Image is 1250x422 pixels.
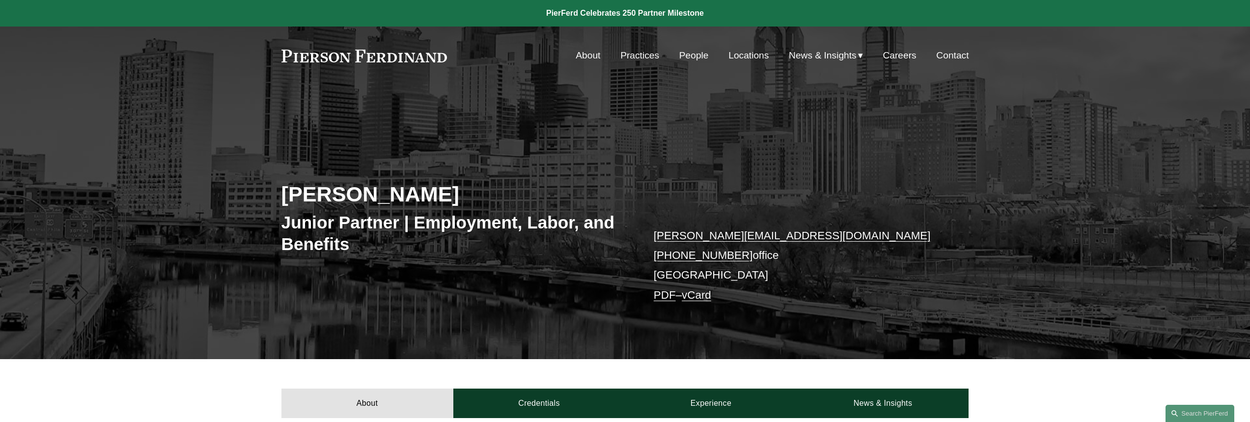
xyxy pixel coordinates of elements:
a: Careers [883,46,916,65]
a: People [679,46,709,65]
a: vCard [682,289,711,301]
p: office [GEOGRAPHIC_DATA] – [654,226,940,305]
a: News & Insights [797,389,969,418]
a: Credentials [453,389,625,418]
h2: [PERSON_NAME] [281,181,625,207]
a: Experience [625,389,797,418]
a: PDF [654,289,676,301]
a: [PHONE_NUMBER] [654,249,753,261]
h3: Junior Partner | Employment, Labor, and Benefits [281,212,625,254]
a: folder dropdown [789,46,863,65]
a: Contact [936,46,969,65]
a: Search this site [1166,405,1234,422]
a: About [281,389,453,418]
a: About [576,46,600,65]
span: News & Insights [789,47,857,64]
a: [PERSON_NAME][EMAIL_ADDRESS][DOMAIN_NAME] [654,229,931,242]
a: Locations [728,46,769,65]
a: Practices [620,46,659,65]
